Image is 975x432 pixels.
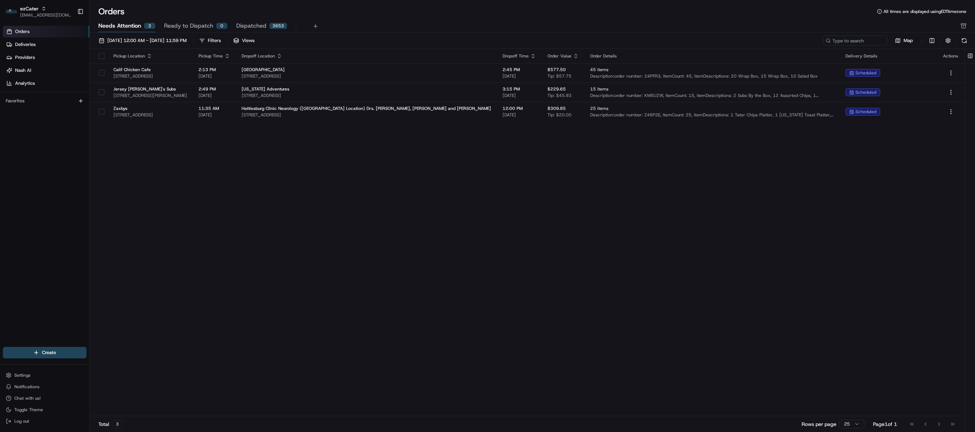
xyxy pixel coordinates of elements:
span: 12:00 PM [503,106,536,111]
span: Views [242,37,255,44]
button: [DATE] 12:00 AM - [DATE] 11:59 PM [95,36,190,46]
button: ezCater [20,5,38,12]
span: Nash AI [15,67,31,74]
span: Create [42,349,56,356]
span: Description: order number: Z46P2E, ItemCount: 25, itemDescriptions: 1 Tater Chips Platter, 1 [US_... [590,112,834,118]
span: [GEOGRAPHIC_DATA] [242,67,491,73]
span: 11:35 AM [199,106,230,111]
span: [DATE] 12:00 AM - [DATE] 11:59 PM [107,37,187,44]
span: Orders [15,28,29,35]
div: 3653 [269,23,287,29]
div: Actions [943,53,959,59]
span: Providers [15,54,35,61]
span: Jersey [PERSON_NAME]'s Subs [113,86,187,92]
span: Toggle Theme [14,407,43,413]
span: 25 items [590,106,834,111]
span: scheduled [855,70,876,76]
span: [DATE] [199,93,230,98]
span: scheduled [855,109,876,115]
a: Nash AI [3,65,89,76]
input: Type to search [823,36,887,46]
button: Views [230,36,258,46]
div: 0 [216,23,228,29]
div: Total [98,420,123,428]
p: Rows per page [802,421,836,428]
span: scheduled [855,89,876,95]
div: Delivery Details [845,53,932,59]
span: All times are displayed using EDT timezone [883,9,966,14]
span: 15 items [590,86,834,92]
span: Needs Attention [98,22,141,30]
div: Page 1 of 1 [873,421,897,428]
h1: Orders [98,6,125,17]
span: [STREET_ADDRESS] [242,93,491,98]
button: Filters [196,36,224,46]
span: $229.65 [547,86,566,92]
span: [STREET_ADDRESS] [242,73,491,79]
span: 3:15 PM [503,86,536,92]
a: Providers [3,52,89,63]
span: Hattiesburg Clinic Neurology ([GEOGRAPHIC_DATA] Location) Drs. [PERSON_NAME], [PERSON_NAME] and [... [242,106,491,111]
button: Create [3,347,87,358]
span: Zaxbys [113,106,187,111]
span: [DATE] [503,73,536,79]
span: Notifications [14,384,39,390]
span: Analytics [15,80,35,87]
button: Notifications [3,382,87,392]
button: Settings [3,370,87,380]
img: ezCater [6,9,17,14]
button: Map [890,36,918,45]
span: Chat with us! [14,395,41,401]
span: Tip: $57.75 [547,73,572,79]
span: Tip: $45.93 [547,93,572,98]
a: Orders [3,26,89,37]
span: [STREET_ADDRESS][PERSON_NAME] [113,93,187,98]
span: [DATE] [199,112,230,118]
a: Analytics [3,78,89,89]
span: Log out [14,418,29,424]
div: Pickup Time [199,53,230,59]
span: [STREET_ADDRESS] [242,112,491,118]
span: 45 items [590,67,834,73]
span: 2:45 PM [503,67,536,73]
span: Dispatched [236,22,266,30]
button: Refresh [959,36,969,46]
span: Ready to Dispatch [164,22,213,30]
div: Pickup Location [113,53,187,59]
span: Description: order number: KM5UZW, ItemCount: 15, itemDescriptions: 2 Subs By the Box, 12 Assorte... [590,93,834,98]
a: Deliveries [3,39,89,50]
span: $577.50 [547,67,566,73]
span: Deliveries [15,41,36,48]
span: [DATE] [199,73,230,79]
div: Dropoff Location [242,53,491,59]
span: [DATE] [503,93,536,98]
span: 2:49 PM [199,86,230,92]
span: Tip: $20.00 [547,112,572,118]
div: Filters [208,37,221,44]
span: [DATE] [503,112,536,118]
div: Order Details [590,53,834,59]
div: Order Value [547,53,579,59]
span: [STREET_ADDRESS] [113,112,187,118]
span: Calif Chicken Cafe [113,67,187,73]
span: 2:13 PM [199,67,230,73]
span: [US_STATE] Adventures [242,86,491,92]
div: 3 [112,420,123,428]
button: ezCaterezCater[EMAIL_ADDRESS][DOMAIN_NAME] [3,3,74,20]
span: Description: order number: 24PFR3, ItemCount: 45, itemDescriptions: 20 Wrap Box, 15 Wrap Box, 10 ... [590,73,834,79]
div: Favorites [3,95,87,107]
span: [STREET_ADDRESS] [113,73,187,79]
span: Settings [14,372,31,378]
button: [EMAIL_ADDRESS][DOMAIN_NAME] [20,12,71,18]
button: Chat with us! [3,393,87,403]
span: Map [904,37,913,44]
div: 3 [144,23,155,29]
div: Dropoff Time [503,53,536,59]
button: Toggle Theme [3,405,87,415]
button: Log out [3,416,87,426]
span: $309.85 [547,106,566,111]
